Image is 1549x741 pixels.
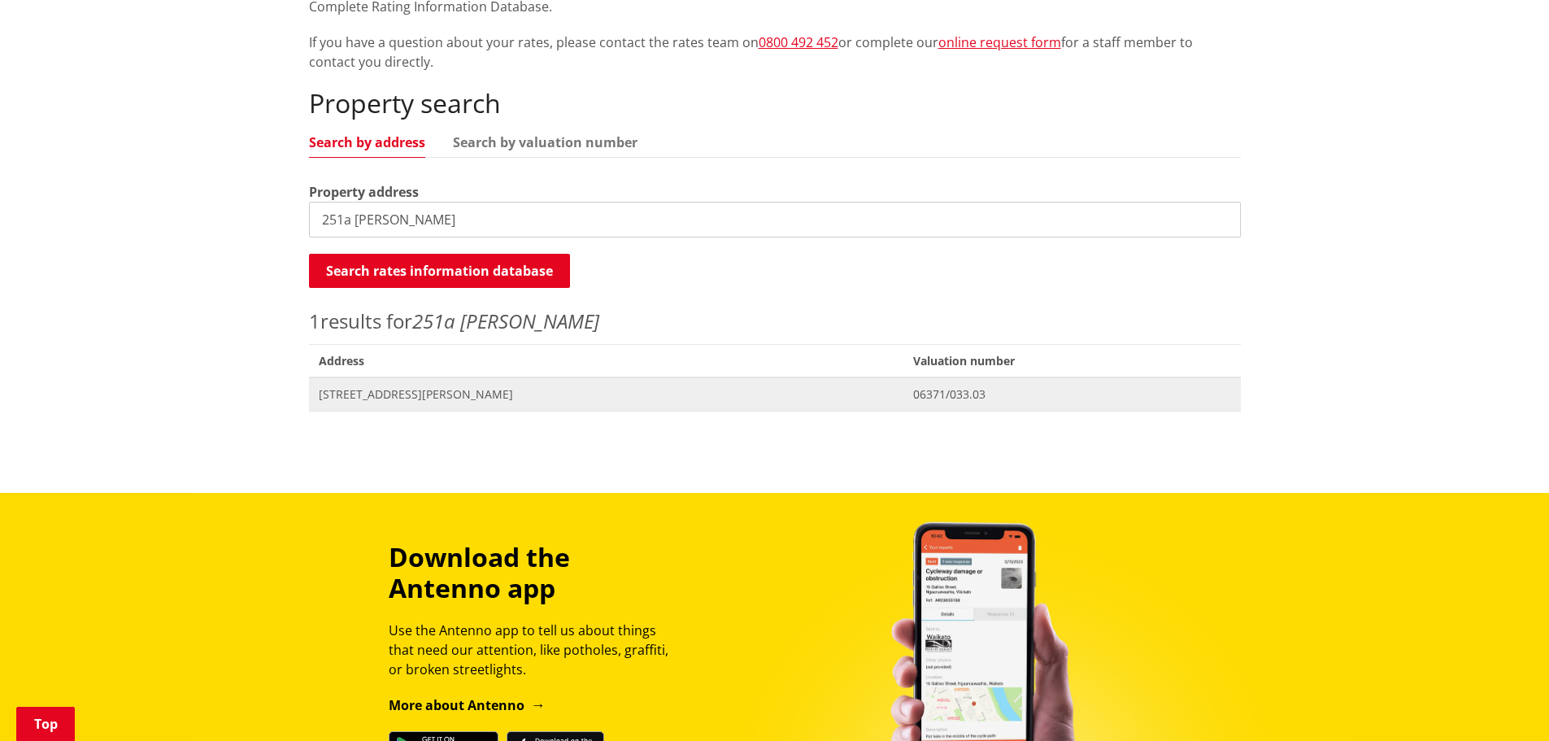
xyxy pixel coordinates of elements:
a: [STREET_ADDRESS][PERSON_NAME] 06371/033.03 [309,377,1241,411]
span: [STREET_ADDRESS][PERSON_NAME] [319,386,894,403]
p: If you have a question about your rates, please contact the rates team on or complete our for a s... [309,33,1241,72]
label: Property address [309,182,419,202]
h2: Property search [309,88,1241,119]
a: online request form [938,33,1061,51]
span: 06371/033.03 [913,386,1230,403]
p: Use the Antenno app to tell us about things that need our attention, like potholes, graffiti, or ... [389,621,683,679]
span: Address [309,344,904,377]
a: More about Antenno [389,696,546,714]
a: 0800 492 452 [759,33,838,51]
input: e.g. Duke Street NGARUAWAHIA [309,202,1241,238]
a: Search by address [309,136,425,149]
span: 1 [309,307,320,334]
a: Search by valuation number [453,136,637,149]
em: 251a [PERSON_NAME] [412,307,599,334]
p: results for [309,307,1241,336]
h3: Download the Antenno app [389,542,683,604]
span: Valuation number [903,344,1240,377]
button: Search rates information database [309,254,570,288]
iframe: Messenger Launcher [1474,673,1533,731]
a: Top [16,707,75,741]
